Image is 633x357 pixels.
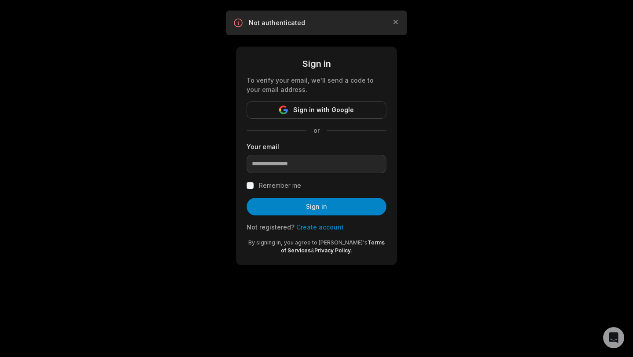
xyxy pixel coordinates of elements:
span: Sign in with Google [293,105,354,115]
button: Sign in with Google [247,101,386,119]
p: Not authenticated [249,18,384,27]
label: Your email [247,142,386,151]
span: & [311,247,314,254]
a: Privacy Policy [314,247,351,254]
a: Terms of Services [281,239,385,254]
div: Sign in [247,57,386,70]
a: Create account [296,223,344,231]
span: By signing in, you agree to [PERSON_NAME]'s [248,239,367,246]
div: To verify your email, we'll send a code to your email address. [247,76,386,94]
span: . [351,247,352,254]
button: Sign in [247,198,386,215]
div: Open Intercom Messenger [603,327,624,348]
span: or [306,126,327,135]
span: Not registered? [247,223,295,231]
label: Remember me [259,180,301,191]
